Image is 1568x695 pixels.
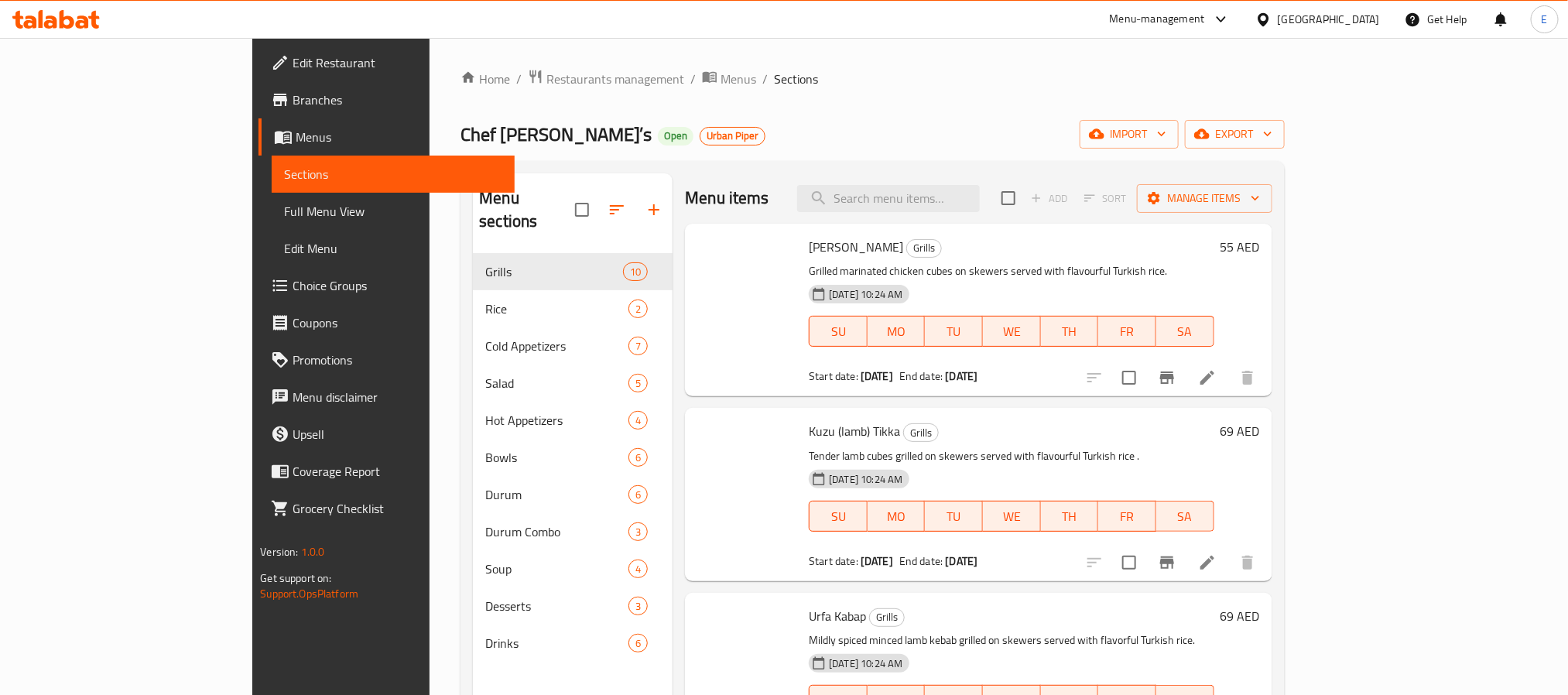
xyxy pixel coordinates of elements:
span: Chef [PERSON_NAME]’s [460,117,652,152]
a: Support.OpsPlatform [260,584,358,604]
div: Desserts [485,597,628,615]
span: Start date: [809,551,858,571]
button: Manage items [1137,184,1272,213]
div: Drinks6 [473,625,673,662]
span: Get support on: [260,568,331,588]
span: 6 [629,488,647,502]
span: Grills [904,424,938,442]
li: / [762,70,768,88]
div: Open [658,127,693,146]
button: SA [1156,316,1214,347]
a: Upsell [258,416,514,453]
span: SA [1162,505,1208,528]
div: Grills [485,262,623,281]
h6: 55 AED [1221,236,1260,258]
button: SU [809,316,868,347]
span: 2 [629,302,647,317]
span: Edit Restaurant [293,53,502,72]
div: Bowls6 [473,439,673,476]
span: Sections [774,70,818,88]
span: TU [931,505,977,528]
span: Durum Combo [485,522,628,541]
b: [DATE] [946,551,978,571]
span: export [1197,125,1272,144]
span: E [1542,11,1548,28]
div: Rice2 [473,290,673,327]
a: Promotions [258,341,514,378]
span: TH [1047,320,1093,343]
a: Full Menu View [272,193,514,230]
span: Hot Appetizers [485,411,628,430]
a: Edit menu item [1198,368,1217,387]
div: Durum6 [473,476,673,513]
span: Edit Menu [284,239,502,258]
h2: Menu sections [479,187,575,233]
span: Bowls [485,448,628,467]
span: 3 [629,525,647,539]
span: Full Menu View [284,202,502,221]
span: import [1092,125,1166,144]
button: FR [1098,501,1156,532]
span: Select section first [1074,187,1137,211]
span: 5 [629,376,647,391]
a: Restaurants management [528,69,684,89]
span: Select to update [1113,361,1145,394]
span: Durum [485,485,628,504]
span: FR [1104,505,1150,528]
button: MO [868,501,926,532]
span: Grocery Checklist [293,499,502,518]
button: Branch-specific-item [1149,359,1186,396]
span: Coupons [293,313,502,332]
div: Menu-management [1110,10,1205,29]
div: [GEOGRAPHIC_DATA] [1278,11,1380,28]
p: Tender lamb cubes grilled on skewers served with flavourful Turkish rice . [809,447,1214,466]
span: Sort sections [598,191,635,228]
span: Coverage Report [293,462,502,481]
button: FR [1098,316,1156,347]
button: import [1080,120,1179,149]
div: Soup4 [473,550,673,587]
span: Manage items [1149,189,1260,208]
button: TU [925,501,983,532]
span: 6 [629,636,647,651]
span: [PERSON_NAME] [809,235,903,258]
div: items [628,411,648,430]
a: Grocery Checklist [258,490,514,527]
div: items [628,374,648,392]
div: items [628,634,648,652]
div: Cold Appetizers7 [473,327,673,365]
span: Choice Groups [293,276,502,295]
b: [DATE] [861,551,893,571]
button: delete [1229,544,1266,581]
span: [DATE] 10:24 AM [823,287,909,302]
span: TH [1047,505,1093,528]
span: Promotions [293,351,502,369]
div: Grills [869,608,905,627]
span: Soup [485,560,628,578]
div: Desserts3 [473,587,673,625]
span: End date: [899,551,943,571]
h2: Menu items [685,187,769,210]
span: 1.0.0 [301,542,325,562]
h6: 69 AED [1221,420,1260,442]
span: 6 [629,450,647,465]
a: Edit menu item [1198,553,1217,572]
div: Drinks [485,634,628,652]
div: items [628,560,648,578]
span: Urfa Kabap [809,604,866,628]
a: Branches [258,81,514,118]
span: Add item [1025,187,1074,211]
div: items [628,448,648,467]
span: Grills [870,608,904,626]
p: Mildly spiced minced lamb kebab grilled on skewers served with flavorful Turkish rice. [809,631,1214,650]
span: Select to update [1113,546,1145,579]
span: 10 [624,265,647,279]
li: / [516,70,522,88]
li: / [690,70,696,88]
span: WE [989,505,1035,528]
span: Start date: [809,366,858,386]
